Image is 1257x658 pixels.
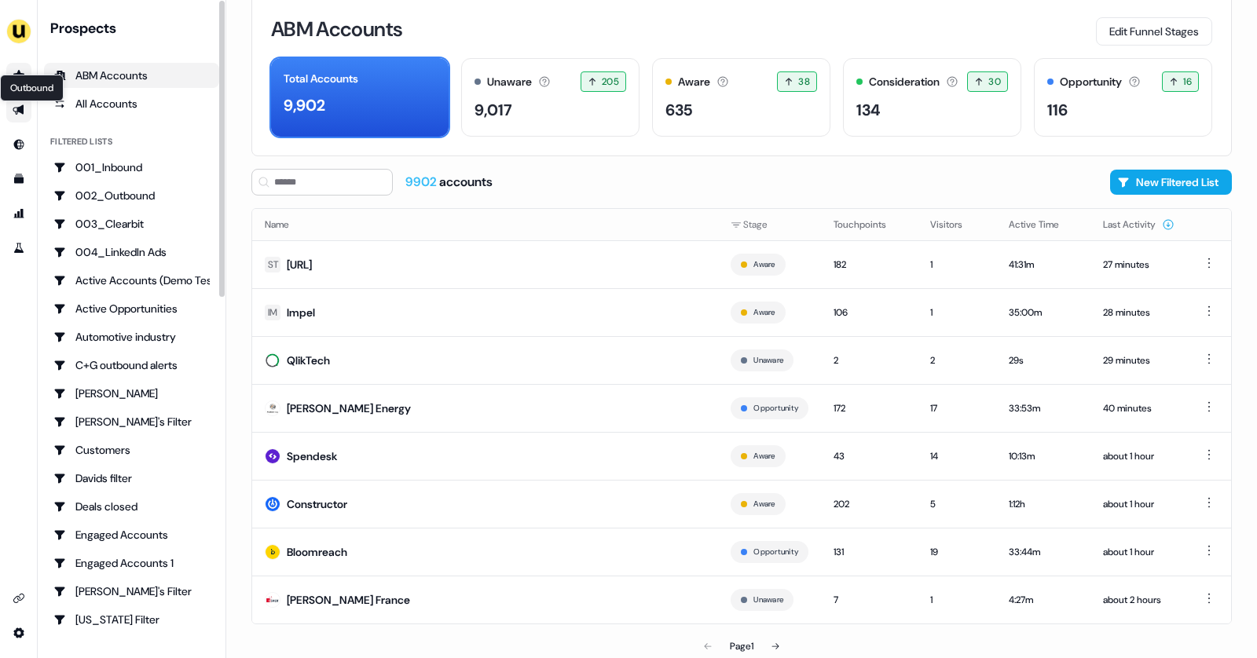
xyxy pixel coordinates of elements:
[6,63,31,88] a: Go to prospects
[930,305,984,320] div: 1
[287,448,337,464] div: Spendesk
[487,74,532,90] div: Unaware
[53,499,210,514] div: Deals closed
[53,329,210,345] div: Automotive industry
[930,353,984,368] div: 2
[1103,305,1175,320] div: 28 minutes
[1009,448,1078,464] div: 10:13m
[1103,400,1175,416] div: 40 minutes
[44,296,219,321] a: Go to Active Opportunities
[268,305,277,320] div: IM
[53,68,210,83] div: ABM Accounts
[731,217,808,232] div: Stage
[53,527,210,543] div: Engaged Accounts
[1096,17,1212,46] button: Edit Funnel Stages
[1060,74,1122,90] div: Opportunity
[53,216,210,232] div: 003_Clearbit
[6,97,31,122] a: Go to outbound experience
[6,586,31,611] a: Go to integrations
[665,98,692,122] div: 635
[1110,170,1232,195] button: New Filtered List
[1009,400,1078,416] div: 33:53m
[1009,544,1078,560] div: 33:44m
[1103,544,1175,560] div: about 1 hour
[44,522,219,547] a: Go to Engaged Accounts
[1103,210,1175,239] button: Last Activity
[44,211,219,236] a: Go to 003_Clearbit
[44,155,219,180] a: Go to 001_Inbound
[44,63,219,88] a: ABM Accounts
[44,324,219,349] a: Go to Automotive industry
[930,592,984,608] div: 1
[287,353,330,368] div: QlikTech
[834,210,905,239] button: Touchpoints
[1103,448,1175,464] div: about 1 hour
[50,135,112,148] div: Filtered lists
[988,74,1001,90] span: 30
[1009,592,1078,608] div: 4:27m
[753,258,775,272] button: Aware
[53,159,210,175] div: 001_Inbound
[44,268,219,293] a: Go to Active Accounts (Demo Test)
[53,470,210,486] div: Davids filter
[44,607,219,632] a: Go to Georgia Filter
[753,353,783,367] button: Unaware
[44,353,219,378] a: Go to C+G outbound alerts
[53,386,210,401] div: [PERSON_NAME]
[284,71,358,87] div: Total Accounts
[44,579,219,604] a: Go to Geneviève's Filter
[284,93,325,117] div: 9,902
[753,305,775,320] button: Aware
[44,239,219,265] a: Go to 004_LinkedIn Ads
[44,550,219,576] a: Go to Engaged Accounts 1
[1103,353,1175,368] div: 29 minutes
[44,437,219,462] a: Go to Customers
[753,497,775,511] button: Aware
[6,620,31,645] a: Go to integrations
[834,592,905,608] div: 7
[252,209,718,240] th: Name
[44,381,219,406] a: Go to Charlotte Stone
[1009,257,1078,272] div: 41:31m
[753,593,783,607] button: Unaware
[753,401,798,415] button: Opportunity
[930,210,981,239] button: Visitors
[1047,98,1068,122] div: 116
[44,91,219,116] a: All accounts
[1009,496,1078,512] div: 1:12h
[856,98,881,122] div: 134
[602,74,619,90] span: 205
[930,448,984,464] div: 14
[53,414,210,430] div: [PERSON_NAME]'s Filter
[6,201,31,226] a: Go to attribution
[753,449,775,463] button: Aware
[678,74,710,90] div: Aware
[287,544,347,560] div: Bloomreach
[1103,257,1175,272] div: 27 minutes
[53,96,210,111] div: All Accounts
[53,272,210,288] div: Active Accounts (Demo Test)
[6,236,31,261] a: Go to experiments
[834,496,905,512] div: 202
[53,555,210,571] div: Engaged Accounts 1
[1103,496,1175,512] div: about 1 hour
[53,357,210,373] div: C+G outbound alerts
[287,400,411,416] div: [PERSON_NAME] Energy
[271,19,402,39] h3: ABM Accounts
[287,496,347,512] div: Constructor
[50,19,219,38] div: Prospects
[53,244,210,260] div: 004_LinkedIn Ads
[834,400,905,416] div: 172
[730,638,753,654] div: Page 1
[798,74,810,90] span: 38
[405,174,493,191] div: accounts
[44,183,219,208] a: Go to 002_Outbound
[1009,210,1078,239] button: Active Time
[834,257,905,272] div: 182
[53,188,210,203] div: 002_Outbound
[287,305,315,320] div: Impel
[834,353,905,368] div: 2
[53,583,210,599] div: [PERSON_NAME]'s Filter
[405,174,439,190] span: 9902
[44,466,219,491] a: Go to Davids filter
